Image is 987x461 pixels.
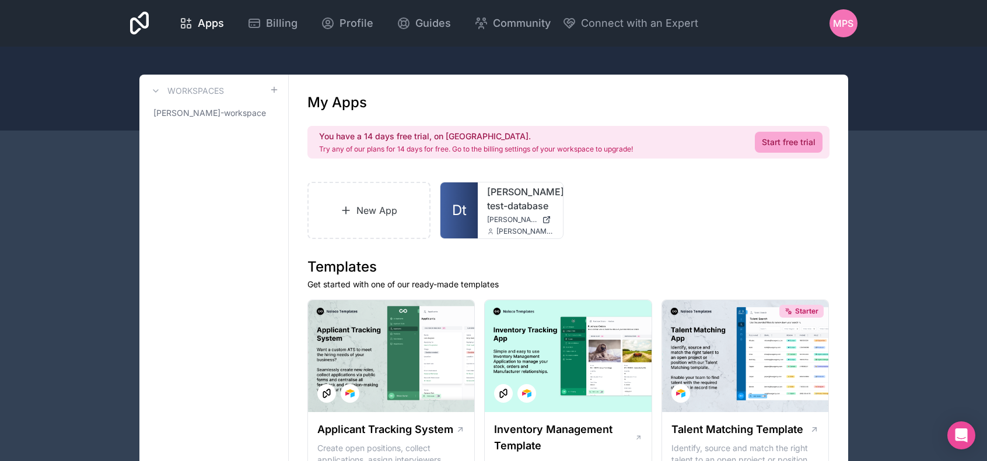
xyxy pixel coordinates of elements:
a: Community [465,10,560,36]
span: Community [493,15,551,31]
h1: My Apps [307,93,367,112]
a: Guides [387,10,460,36]
span: Profile [339,15,373,31]
p: Get started with one of our ready-made templates [307,279,829,290]
h1: Talent Matching Template [671,421,803,438]
a: [PERSON_NAME][DOMAIN_NAME] [487,215,554,224]
span: Connect with an Expert [581,15,698,31]
span: Billing [266,15,297,31]
h2: You have a 14 days free trial, on [GEOGRAPHIC_DATA]. [319,131,633,142]
span: MPS [833,16,853,30]
img: Airtable Logo [676,389,685,398]
h3: Workspaces [167,85,224,97]
h1: Templates [307,258,829,276]
button: Connect with an Expert [562,15,698,31]
a: Billing [238,10,307,36]
a: Profile [311,10,383,36]
span: Guides [415,15,451,31]
img: Airtable Logo [522,389,531,398]
a: New App [307,182,431,239]
a: Start free trial [755,132,822,153]
h1: Applicant Tracking System [317,421,453,438]
a: [PERSON_NAME]-test-database [487,185,554,213]
h1: Inventory Management Template [494,421,634,454]
a: Apps [170,10,233,36]
p: Try any of our plans for 14 days for free. Go to the billing settings of your workspace to upgrade! [319,145,633,154]
div: Open Intercom Messenger [947,421,975,449]
span: Dt [452,201,467,220]
span: Starter [795,307,818,316]
span: [PERSON_NAME][DOMAIN_NAME] [487,215,537,224]
span: [PERSON_NAME][EMAIL_ADDRESS][PERSON_NAME][DOMAIN_NAME] [496,227,554,236]
a: Workspaces [149,84,224,98]
a: Dt [440,182,478,238]
span: [PERSON_NAME]-workspace [153,107,266,119]
span: Apps [198,15,224,31]
a: [PERSON_NAME]-workspace [149,103,279,124]
img: Airtable Logo [345,389,355,398]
